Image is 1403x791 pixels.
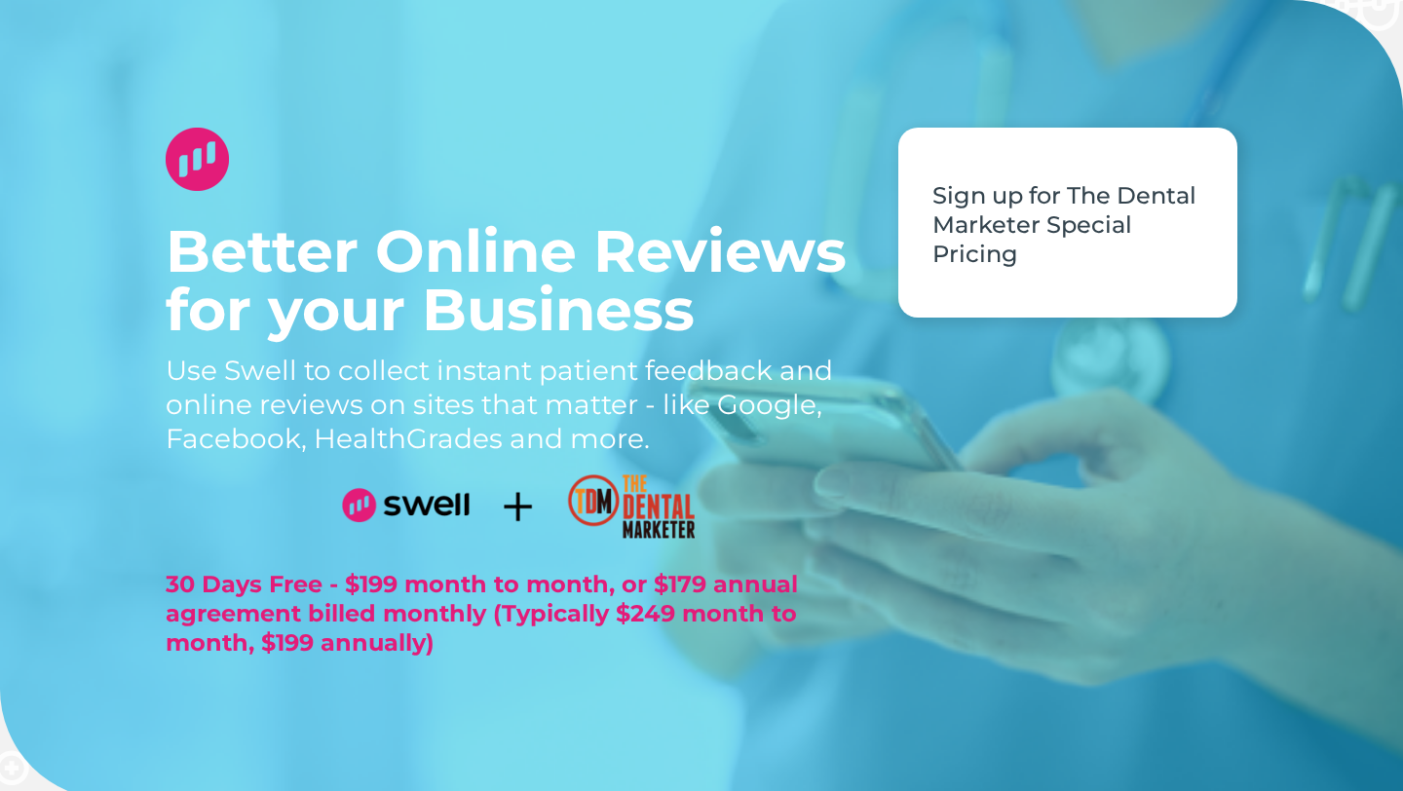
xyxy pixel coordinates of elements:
[166,570,798,657] span: 30 Days Free - $199 month to month, or $179 annual agreement billed monthly (Typically $249 month...
[932,181,1203,269] h3: Sign up for The Dental Marketer Special Pricing
[166,215,847,345] span: Better Online Reviews for your Business
[166,128,229,191] img: Asset 41
[166,354,833,455] span: Use Swell to collect instant patient feedback and online reviews on sites that matter - like Goog...
[342,466,695,539] img: swell + tdm-09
